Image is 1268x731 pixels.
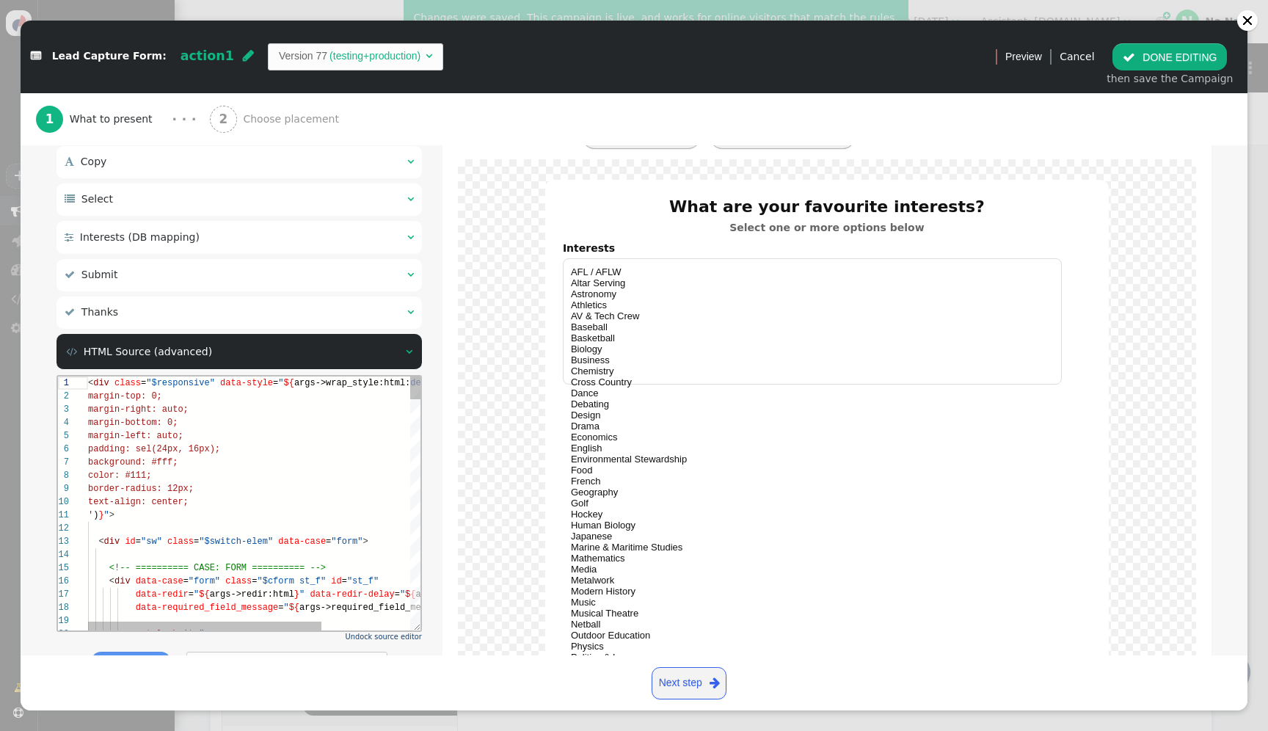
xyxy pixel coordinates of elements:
[30,41,120,51] span: margin-bottom: 0;
[83,1,88,12] span: =
[80,231,200,243] span: Interests (DB mapping)
[710,674,720,692] span: 
[571,288,1054,299] option: Astronomy
[220,1,225,12] span: "
[52,51,167,62] span: Lead Capture Form:
[571,332,1054,343] option: Basketball
[81,193,113,205] span: Select
[51,134,57,144] span: >
[167,200,194,210] span: class
[571,321,1054,332] option: Baseball
[273,160,305,170] span: "form"
[220,160,268,170] span: data-case
[571,410,1054,421] option: Design
[571,531,1054,542] option: Japanese
[571,498,1054,509] option: Golf
[571,310,1054,321] option: AV & Tech Crew
[571,365,1054,377] option: Chemistry
[407,194,414,204] span: 
[342,213,347,223] span: "
[131,200,162,210] span: "form"
[1107,71,1233,87] div: then save the Campaign
[571,454,1054,465] option: Environmental Stewardship
[65,307,75,317] span: 
[571,586,1054,597] option: Modern History
[65,232,73,242] span: 
[210,93,372,145] a: 2 Choose placement
[289,200,321,210] span: "st_f"
[279,48,327,64] td: Version 77
[125,200,131,210] span: =
[30,120,131,131] span: text-align: center;
[30,68,162,78] span: padding: sel(24px, 16px);
[51,186,268,197] span: <!-- ========== CASE: FORM ========== -->
[571,608,1054,619] option: Musical Theatre
[729,222,924,233] font: Select one or more options below
[571,575,1054,586] option: Metalwork
[571,619,1054,630] option: Netball
[35,1,51,12] span: div
[571,299,1054,310] option: Athletics
[67,160,77,170] span: id
[284,200,289,210] span: =
[571,443,1054,454] option: English
[571,597,1054,608] option: Music
[652,667,726,699] a: Next step
[571,652,1054,663] option: Politics & Law
[571,476,1054,487] option: French
[81,306,118,318] span: Thanks
[1005,43,1042,70] a: Preview
[236,1,352,12] span: args->wrap_style:html:
[57,200,73,210] span: div
[669,197,985,216] font: What are your favourite interests?
[571,630,1054,641] option: Outdoor Education
[571,277,1054,288] option: Altar Serving
[78,213,131,223] span: data-redir
[268,160,273,170] span: =
[225,226,230,236] span: "
[571,388,1054,399] option: Dance
[337,213,342,223] span: =
[36,93,210,145] a: 1 What to present · · ·
[571,465,1054,476] option: Food
[181,48,234,63] span: action1
[273,200,283,210] span: id
[571,354,1054,365] option: Business
[65,269,75,280] span: 
[220,226,225,236] span: =
[84,346,212,357] span: HTML Source (advanced)
[30,134,35,144] span: '
[571,377,1054,388] option: Cross Country
[571,542,1054,553] option: Marine & Maritime Studies
[571,432,1054,443] option: Economics
[563,242,615,254] font: Interests
[571,553,1054,564] option: Mathematics
[136,160,141,170] span: =
[65,194,75,204] span: 
[571,343,1054,354] option: Biology
[407,269,414,280] span: 
[51,200,57,210] span: <
[215,1,220,12] span: =
[231,226,241,236] span: ${
[571,641,1054,652] option: Physics
[141,213,151,223] span: ${
[35,134,40,144] span: )
[426,51,432,61] span: 
[40,160,45,170] span: <
[30,94,93,104] span: color: #111;
[194,200,199,210] span: =
[152,213,236,223] span: args->redir:html
[172,109,196,129] div: · · ·
[66,346,77,357] span: 
[78,226,220,236] span: data-required_field_message
[141,160,215,170] span: "$switch-elem"
[243,112,345,127] span: Choose placement
[571,399,1054,410] option: Debating
[65,156,74,167] span: 
[225,1,236,12] span: ${
[45,112,54,126] b: 1
[78,200,125,210] span: data-case
[571,509,1054,520] option: Hockey
[162,1,215,12] span: data-style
